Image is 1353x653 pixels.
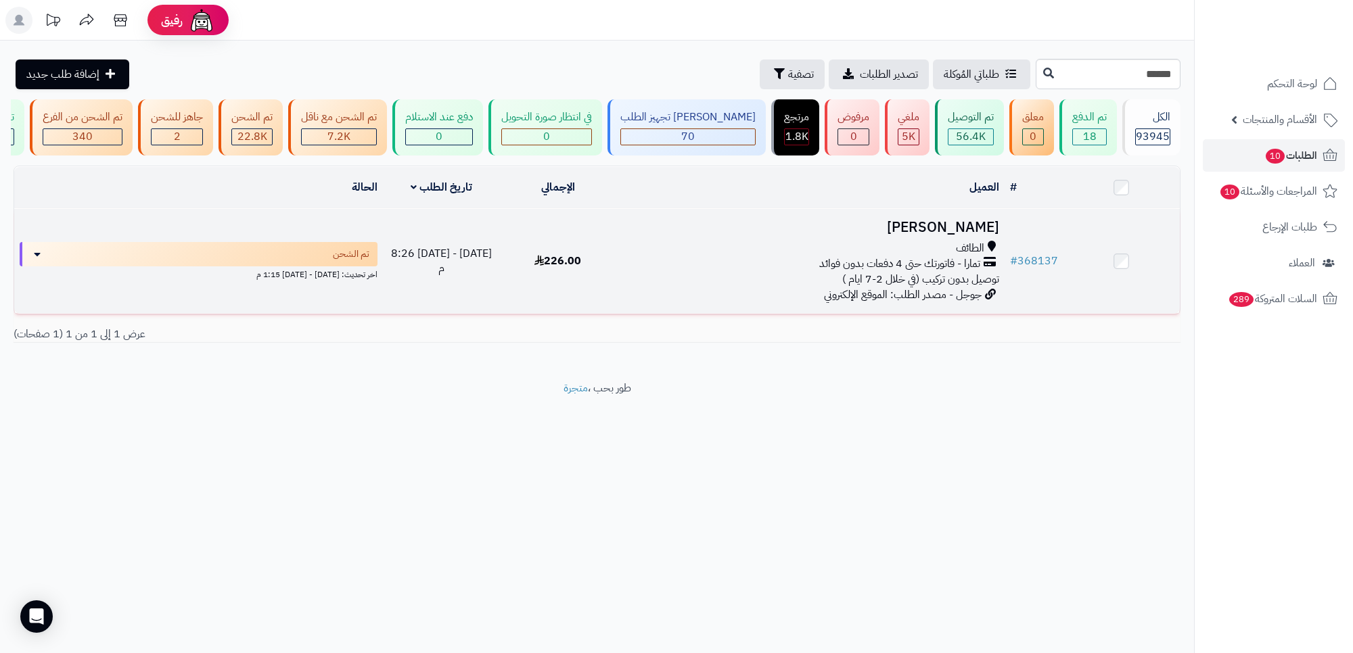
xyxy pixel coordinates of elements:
[231,110,273,125] div: تم الشحن
[785,128,808,145] span: 1.8K
[16,59,129,89] a: إضافة طلب جديد
[1203,68,1345,100] a: لوحة التحكم
[819,256,980,272] span: تمارا - فاتورتك حتى 4 دفعات بدون فوائد
[43,110,122,125] div: تم الشحن من الفرع
[838,129,869,145] div: 0
[948,110,994,125] div: تم التوصيل
[956,128,986,145] span: 56.4K
[327,128,350,145] span: 7.2K
[151,110,203,125] div: جاهز للشحن
[43,129,122,145] div: 340
[406,129,472,145] div: 0
[769,99,822,155] a: مرتجع 1.8K
[1057,99,1120,155] a: تم الدفع 18
[933,59,1030,89] a: طلباتي المُوكلة
[1220,185,1239,199] span: 10
[784,110,809,125] div: مرتجع
[1007,99,1057,155] a: معلق 0
[860,66,918,82] span: تصدير الطلبات
[1010,253,1017,269] span: #
[1203,247,1345,279] a: العملاء
[161,12,183,28] span: رفيق
[501,110,592,125] div: في انتظار صورة التحويل
[333,247,369,261] span: تم الشحن
[301,110,377,125] div: تم الشحن مع ناقل
[534,253,581,269] span: 226.00
[1228,289,1317,308] span: السلات المتروكة
[543,128,550,145] span: 0
[502,129,591,145] div: 0
[1083,128,1097,145] span: 18
[1203,283,1345,315] a: السلات المتروكة289
[1266,149,1285,164] span: 10
[1203,211,1345,243] a: طلبات الإرجاع
[898,129,919,145] div: 4952
[20,600,53,633] div: Open Intercom Messenger
[932,99,1007,155] a: تم التوصيل 56.4K
[1267,74,1317,93] span: لوحة التحكم
[1203,139,1345,172] a: الطلبات10
[838,110,869,125] div: مرفوض
[135,99,216,155] a: جاهز للشحن 2
[302,129,376,145] div: 7223
[882,99,932,155] a: ملغي 5K
[1229,292,1254,307] span: 289
[1073,129,1106,145] div: 18
[1219,182,1317,201] span: المراجعات والأسئلة
[174,128,181,145] span: 2
[390,99,486,155] a: دفع عند الاستلام 0
[285,99,390,155] a: تم الشحن مع ناقل 7.2K
[1030,128,1036,145] span: 0
[20,266,377,281] div: اخر تحديث: [DATE] - [DATE] 1:15 م
[605,99,769,155] a: [PERSON_NAME] تجهيز الطلب 70
[621,129,755,145] div: 70
[72,128,93,145] span: 340
[436,128,442,145] span: 0
[1072,110,1107,125] div: تم الدفع
[541,179,575,195] a: الإجمالي
[188,7,215,34] img: ai-face.png
[969,179,999,195] a: العميل
[1262,218,1317,237] span: طلبات الإرجاع
[1289,253,1315,272] span: العملاء
[1136,128,1170,145] span: 93945
[824,287,982,303] span: جوجل - مصدر الطلب: الموقع الإلكتروني
[1135,110,1170,125] div: الكل
[956,241,984,256] span: الطائف
[1243,110,1317,129] span: الأقسام والمنتجات
[564,380,588,396] a: متجرة
[237,128,267,145] span: 22.8K
[1120,99,1183,155] a: الكل93945
[681,128,695,145] span: 70
[822,99,882,155] a: مرفوض 0
[850,128,857,145] span: 0
[620,110,756,125] div: [PERSON_NAME] تجهيز الطلب
[405,110,473,125] div: دفع عند الاستلام
[785,129,808,145] div: 1800
[1264,146,1317,165] span: الطلبات
[411,179,472,195] a: تاريخ الطلب
[842,271,999,287] span: توصيل بدون تركيب (في خلال 2-7 ايام )
[788,66,814,82] span: تصفية
[232,129,272,145] div: 22812
[898,110,919,125] div: ملغي
[948,129,993,145] div: 56415
[3,326,597,342] div: عرض 1 إلى 1 من 1 (1 صفحات)
[760,59,825,89] button: تصفية
[1023,129,1043,145] div: 0
[622,220,999,235] h3: [PERSON_NAME]
[829,59,929,89] a: تصدير الطلبات
[1203,175,1345,208] a: المراجعات والأسئلة10
[216,99,285,155] a: تم الشحن 22.8K
[486,99,605,155] a: في انتظار صورة التحويل 0
[36,7,70,37] a: تحديثات المنصة
[902,128,915,145] span: 5K
[1010,253,1058,269] a: #368137
[1010,179,1017,195] a: #
[152,129,202,145] div: 2
[944,66,999,82] span: طلباتي المُوكلة
[27,99,135,155] a: تم الشحن من الفرع 340
[391,245,492,277] span: [DATE] - [DATE] 8:26 م
[352,179,377,195] a: الحالة
[1022,110,1044,125] div: معلق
